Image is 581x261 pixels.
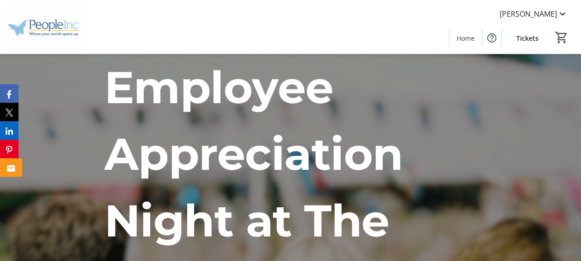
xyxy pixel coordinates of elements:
[553,29,570,46] button: Cart
[492,6,575,21] button: [PERSON_NAME]
[509,30,546,47] a: Tickets
[516,33,538,43] span: Tickets
[483,29,501,47] button: Help
[457,33,475,43] span: Home
[449,30,482,47] a: Home
[6,4,88,50] img: People Inc.'s Logo
[500,8,557,19] span: [PERSON_NAME]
